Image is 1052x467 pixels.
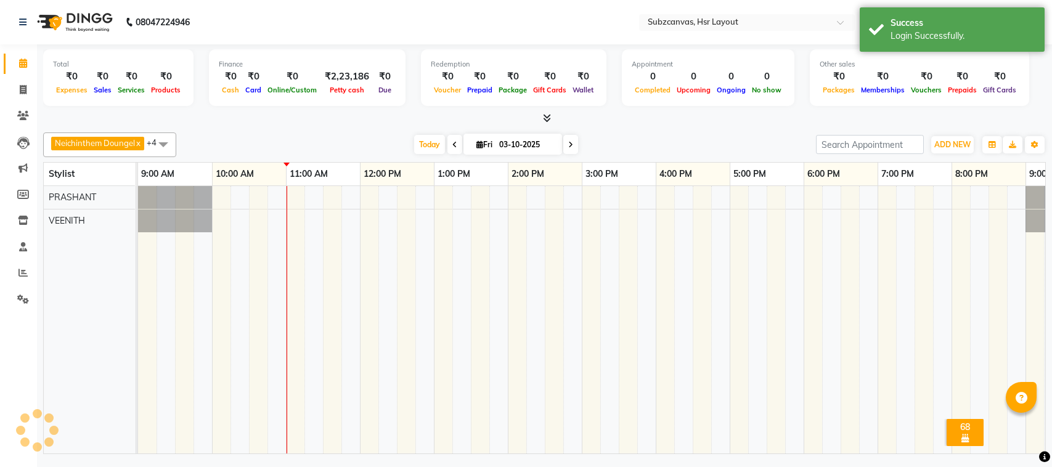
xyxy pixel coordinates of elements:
div: ₹0 [264,70,320,84]
a: 9:00 AM [138,165,177,183]
a: 3:00 PM [582,165,621,183]
span: Products [148,86,184,94]
a: 11:00 AM [287,165,331,183]
button: ADD NEW [931,136,974,153]
span: Expenses [53,86,91,94]
div: 68 [949,421,981,432]
img: logo [31,5,116,39]
div: ₹0 [858,70,908,84]
input: Search Appointment [816,135,924,154]
div: ₹0 [530,70,569,84]
div: ₹2,23,186 [320,70,374,84]
span: ADD NEW [934,140,971,149]
a: 2:00 PM [508,165,547,183]
a: 10:00 AM [213,165,257,183]
a: x [135,138,141,148]
span: Ongoing [714,86,749,94]
span: Services [115,86,148,94]
div: ₹0 [53,70,91,84]
a: 6:00 PM [804,165,843,183]
span: Voucher [431,86,464,94]
div: ₹0 [219,70,242,84]
div: ₹0 [148,70,184,84]
span: Wallet [569,86,597,94]
span: VEENITH [49,215,85,226]
a: 4:00 PM [656,165,695,183]
a: 8:00 PM [952,165,991,183]
input: 2025-10-03 [495,136,557,154]
div: ₹0 [115,70,148,84]
span: Gift Cards [530,86,569,94]
span: Neichinthem Doungel [55,138,135,148]
div: ₹0 [820,70,858,84]
span: Card [242,86,264,94]
div: ₹0 [431,70,464,84]
span: Petty cash [327,86,367,94]
div: Appointment [632,59,785,70]
div: ₹0 [374,70,396,84]
div: 0 [714,70,749,84]
span: Stylist [49,168,75,179]
span: Today [414,135,445,154]
div: Total [53,59,184,70]
span: Packages [820,86,858,94]
div: ₹0 [242,70,264,84]
div: Redemption [431,59,597,70]
div: ₹0 [945,70,980,84]
div: Login Successfully. [891,30,1035,43]
div: ₹0 [908,70,945,84]
span: Memberships [858,86,908,94]
span: Cash [219,86,242,94]
span: Due [375,86,394,94]
span: Completed [632,86,674,94]
div: Finance [219,59,396,70]
b: 08047224946 [136,5,190,39]
span: Fri [473,140,495,149]
div: Success [891,17,1035,30]
div: ₹0 [495,70,530,84]
div: ₹0 [464,70,495,84]
span: Online/Custom [264,86,320,94]
a: 12:00 PM [361,165,404,183]
div: ₹0 [569,70,597,84]
span: Upcoming [674,86,714,94]
span: Package [495,86,530,94]
span: +4 [147,137,166,147]
div: 0 [674,70,714,84]
a: 7:00 PM [878,165,917,183]
div: 0 [749,70,785,84]
a: 1:00 PM [434,165,473,183]
span: Prepaids [945,86,980,94]
div: ₹0 [91,70,115,84]
span: No show [749,86,785,94]
span: Gift Cards [980,86,1019,94]
span: Prepaid [464,86,495,94]
span: PRASHANT [49,192,96,203]
div: 0 [632,70,674,84]
div: Other sales [820,59,1019,70]
span: Vouchers [908,86,945,94]
span: Sales [91,86,115,94]
div: ₹0 [980,70,1019,84]
a: 5:00 PM [730,165,769,183]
